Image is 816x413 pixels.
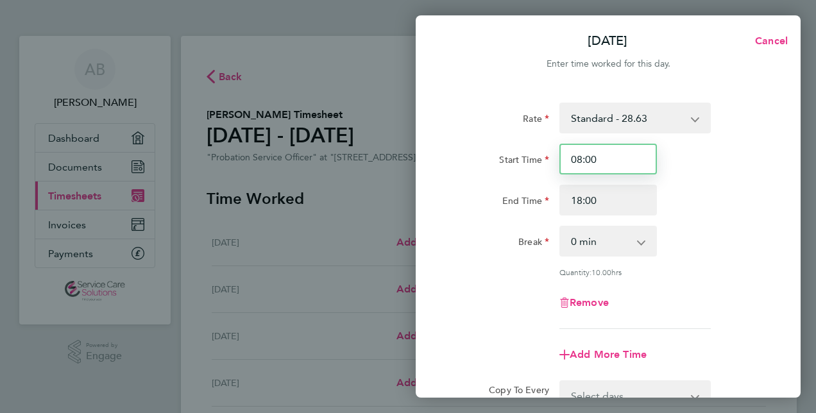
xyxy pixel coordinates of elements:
[559,267,711,277] div: Quantity: hrs
[735,28,801,54] button: Cancel
[502,195,549,210] label: End Time
[591,267,611,277] span: 10.00
[518,236,549,251] label: Break
[523,113,549,128] label: Rate
[570,296,609,308] span: Remove
[570,348,647,360] span: Add More Time
[416,56,801,72] div: Enter time worked for this day.
[479,384,549,407] label: Copy To Every Following
[559,298,609,308] button: Remove
[559,350,647,360] button: Add More Time
[559,144,657,174] input: E.g. 08:00
[499,154,549,169] label: Start Time
[559,185,657,215] input: E.g. 18:00
[751,35,788,47] span: Cancel
[588,32,627,50] p: [DATE]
